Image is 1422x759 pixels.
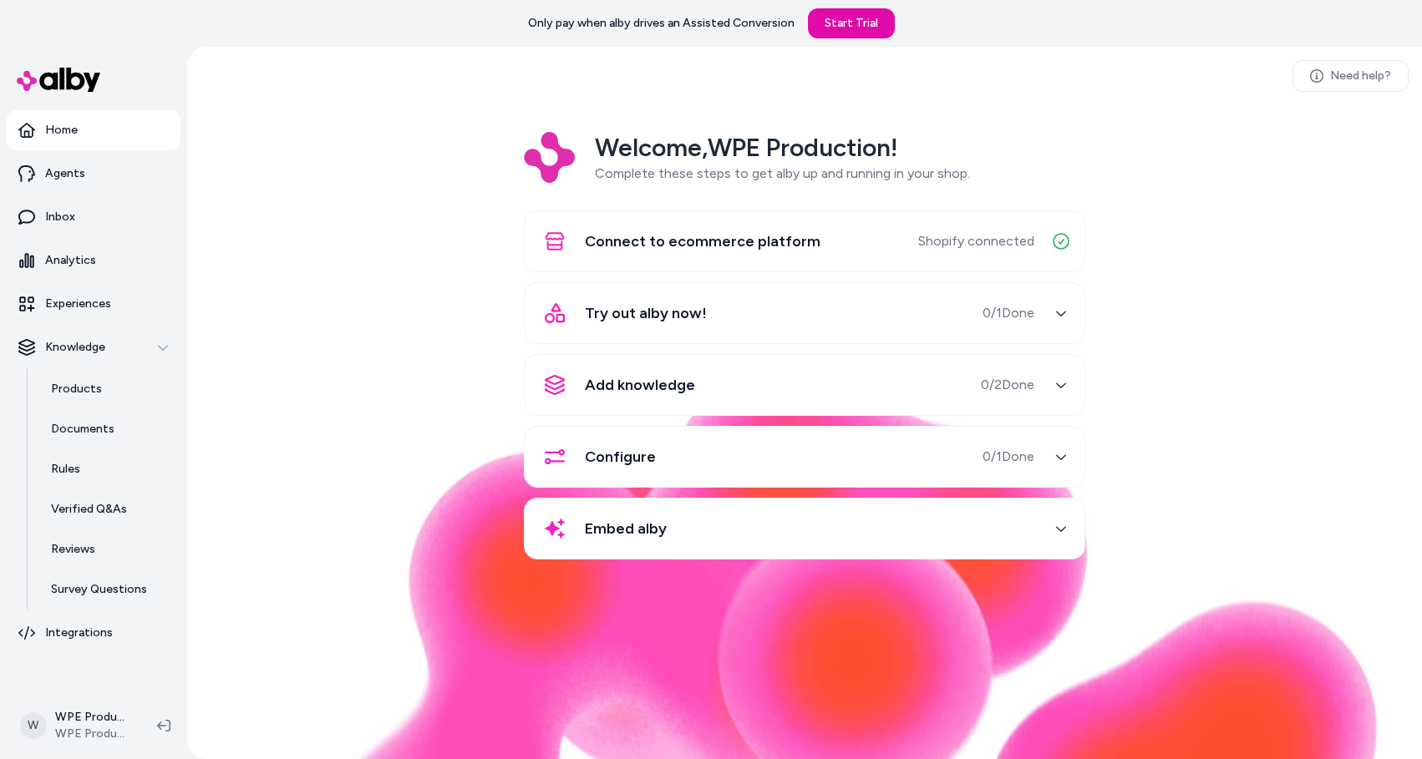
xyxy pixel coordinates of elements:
p: WPE Production Shopify [55,709,130,726]
a: Home [7,110,180,150]
p: Documents [51,421,114,438]
p: Reviews [51,541,95,558]
a: Verified Q&As [34,489,180,529]
span: Embed alby [585,517,667,540]
span: Try out alby now! [585,301,707,325]
a: Rules [34,449,180,489]
a: Need help? [1292,60,1409,92]
span: 0 / 2 Done [981,375,1034,395]
p: Only pay when alby drives an Assisted Conversion [528,15,795,32]
img: alby Logo [17,68,100,92]
p: Analytics [45,252,96,269]
button: Connect to ecommerce platformShopify connected [535,221,1074,261]
span: WPE Production [55,726,130,742]
button: WWPE Production ShopifyWPE Production [10,699,144,752]
p: Agents [45,165,85,182]
a: Products [34,369,180,409]
button: Knowledge [7,327,180,367]
span: 0 / 1 Done [983,447,1034,467]
p: Survey Questions [51,581,147,598]
button: Embed alby [535,509,1074,549]
p: Home [45,122,78,139]
p: Rules [51,461,80,478]
span: W [20,712,47,739]
button: Try out alby now!0/1Done [535,293,1074,333]
span: Configure [585,445,656,468]
a: Reviews [34,529,180,569]
p: Knowledge [45,339,105,356]
span: Complete these steps to get alby up and running in your shop. [595,165,970,181]
p: Verified Q&As [51,501,127,518]
a: Analytics [7,240,180,281]
p: Experiences [45,296,111,312]
a: Inbox [7,197,180,237]
p: Products [51,381,102,397]
a: Survey Questions [34,569,180,610]
span: 0 / 1 Done [983,303,1034,323]
img: Logo [524,132,575,183]
a: Start Trial [808,8,895,38]
a: Agents [7,154,180,194]
button: Add knowledge0/2Done [535,365,1074,405]
a: Documents [34,409,180,449]
h2: Welcome, WPE Production ! [595,132,970,164]
span: Add knowledge [585,373,695,397]
a: Integrations [7,613,180,653]
p: Integrations [45,625,113,641]
span: Connect to ecommerce platform [585,230,820,253]
a: Experiences [7,284,180,324]
p: Inbox [45,209,75,225]
span: Shopify connected [918,231,1034,251]
button: Configure0/1Done [535,437,1074,477]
